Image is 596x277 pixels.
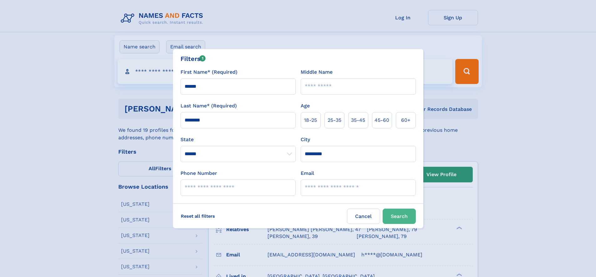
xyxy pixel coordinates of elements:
[328,116,341,124] span: 25‑35
[351,116,365,124] span: 35‑45
[181,136,296,143] label: State
[181,54,206,63] div: Filters
[301,68,333,76] label: Middle Name
[177,209,219,224] label: Reset all filters
[304,116,317,124] span: 18‑25
[181,68,237,76] label: First Name* (Required)
[401,116,410,124] span: 60+
[301,102,310,110] label: Age
[301,136,310,143] label: City
[181,102,237,110] label: Last Name* (Required)
[181,170,217,177] label: Phone Number
[383,209,416,224] button: Search
[301,170,314,177] label: Email
[374,116,389,124] span: 45‑60
[347,209,380,224] label: Cancel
